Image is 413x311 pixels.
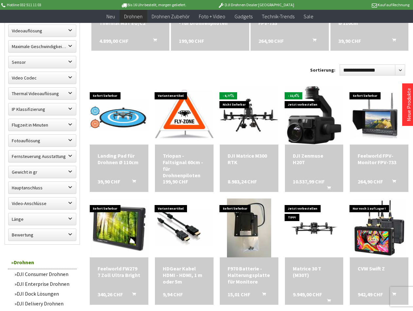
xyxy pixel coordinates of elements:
[11,279,77,289] a: DJI Enterprise Drohnen
[338,37,361,45] span: 39,90 CHF
[9,135,76,147] label: Fotoauflösung
[98,265,141,278] div: Feelworld FW279 7 Zoll Ultra Bright
[0,1,103,9] p: Hotline 032 511 11 03
[9,72,76,84] label: Video Codec
[9,25,76,37] label: Videoauflösung
[102,10,120,23] a: Neu
[293,265,336,278] a: Matrice 30 T (M30T) 9.949,00 CHF In den Warenkorb
[163,265,206,285] div: HDGear Kabel HDMI - HDMI, 1 m oder 5m
[9,166,76,178] label: Gewicht in gr
[285,211,344,244] img: Matrice 30 T (M30T)
[235,13,253,20] span: Gadgets
[199,13,225,20] span: Foto + Video
[257,10,299,23] a: Technik-Trends
[120,10,147,23] a: Drohnen
[9,56,76,68] label: Sensor
[293,265,336,278] div: Matrice 30 T (M30T)
[358,291,383,298] span: 942,49 CHF
[98,152,141,165] a: Landing Pad für Drohnen Ø 110cm 39,90 CHF In den Warenkorb
[227,199,271,257] img: F970 Batterie - Halterungsplatte für Monitore
[319,298,335,306] button: In den Warenkorb
[155,90,214,140] img: Triopan - Faltsignal 60cm - für Drohnenpiloten
[106,13,115,20] span: Neu
[358,265,401,272] div: CVW Swift Z
[205,1,307,9] p: DJI Drohnen Dealer [GEOGRAPHIC_DATA]
[293,291,322,298] span: 9.949,00 CHF
[228,265,271,285] div: F970 Batterie - Halterungsplatte für Monitore
[254,291,270,300] button: In den Warenkorb
[358,265,401,272] a: CVW Swift Z 942,49 CHF In den Warenkorb
[163,178,188,185] span: 199,90 CHF
[384,291,400,300] button: In den Warenkorb
[163,291,183,298] span: 9,94 CHF
[98,265,141,278] a: Feelworld FW279 7 Zoll Ultra Bright 340,26 CHF In den Warenkorb
[11,269,77,279] a: DJI Consumer Drohnen
[384,37,400,45] button: In den Warenkorb
[9,119,76,131] label: Flugzeit in Minuten
[163,152,206,179] a: Triopan - Faltsignal 60cm - für Drohnenpiloten 199,90 CHF
[350,92,408,138] img: Feelworld FPV-Monitor FPV-733
[103,1,205,9] p: Bis 16 Uhr bestellt, morgen geliefert.
[99,37,128,45] span: 4.899,00 CHF
[90,100,148,130] img: Landing Pad für Drohnen Ø 110cm
[11,299,77,308] a: DJI Delivery Drohnen
[293,152,336,165] div: DJI Zenmuse H20T
[163,152,206,179] div: Triopan - Faltsignal 60cm - für Drohnenpiloten
[352,199,406,257] img: CVW Swift Z
[405,88,412,121] a: Neue Produkte
[228,152,271,165] div: DJI Matrice M300 RTK
[98,291,123,298] span: 340,26 CHF
[9,88,76,99] label: Thermal Videoauflösung
[152,13,190,20] span: Drohnen Zubehör
[179,37,204,45] span: 199,90 CHF
[319,185,335,193] button: In den Warenkorb
[9,229,76,241] label: Bewertung
[293,152,336,165] a: DJI Zenmuse H20T 10.537,99 CHF In den Warenkorb
[358,152,401,165] div: Feelworld FPV-Monitor FPV-733
[307,1,409,9] p: Kauf auf Rechnung
[9,41,76,52] label: Maximale Geschwindigkeit in km/h
[220,86,278,145] img: DJI Matrice M300 RTK
[124,13,142,20] span: Drohnen
[258,37,284,45] span: 264,90 CHF
[9,198,76,209] label: Video-Anschlüsse
[358,178,383,185] span: 264,90 CHF
[9,150,76,162] label: Fernsteuerung Ausstattung
[310,65,335,75] label: Sortierung:
[304,13,313,20] span: Sale
[262,13,294,20] span: Technik-Trends
[8,256,77,269] a: Drohnen
[230,10,257,23] a: Gadgets
[90,199,148,257] img: Feelworld FW279 7 Zoll Ultra Bright
[124,291,140,300] button: In den Warenkorb
[384,178,400,187] button: In den Warenkorb
[358,152,401,165] a: Feelworld FPV-Monitor FPV-733 264,90 CHF In den Warenkorb
[147,10,194,23] a: Drohnen Zubehör
[228,265,271,285] a: F970 Batterie - Halterungsplatte für Monitore 15,01 CHF In den Warenkorb
[98,178,120,185] span: 39,90 CHF
[98,152,141,165] div: Landing Pad für Drohnen Ø 110cm
[124,178,140,187] button: In den Warenkorb
[228,152,271,165] a: DJI Matrice M300 RTK 8.983,24 CHF
[228,291,250,298] span: 15,01 CHF
[299,10,318,23] a: Sale
[11,289,77,299] a: DJI Dock Lösungen
[9,103,76,115] label: IP Klassifizierung
[145,37,161,45] button: In den Warenkorb
[194,10,230,23] a: Foto + Video
[9,213,76,225] label: Länge
[9,182,76,194] label: Hauptanschluss
[305,37,320,45] button: In den Warenkorb
[285,86,344,145] img: DJI Zenmuse H20T
[163,265,206,285] a: HDGear Kabel HDMI - HDMI, 1 m oder 5m 9,94 CHF
[155,209,214,246] img: HDGear Kabel HDMI - HDMI, 1 m oder 5m
[293,178,325,185] span: 10.537,99 CHF
[228,178,257,185] span: 8.983,24 CHF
